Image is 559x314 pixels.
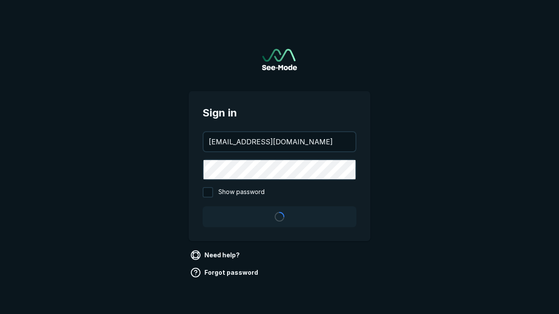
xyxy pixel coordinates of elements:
a: Go to sign in [262,49,297,70]
a: Forgot password [189,266,262,280]
input: your@email.com [204,132,355,151]
img: See-Mode Logo [262,49,297,70]
a: Need help? [189,248,243,262]
span: Show password [218,187,265,198]
span: Sign in [203,105,356,121]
